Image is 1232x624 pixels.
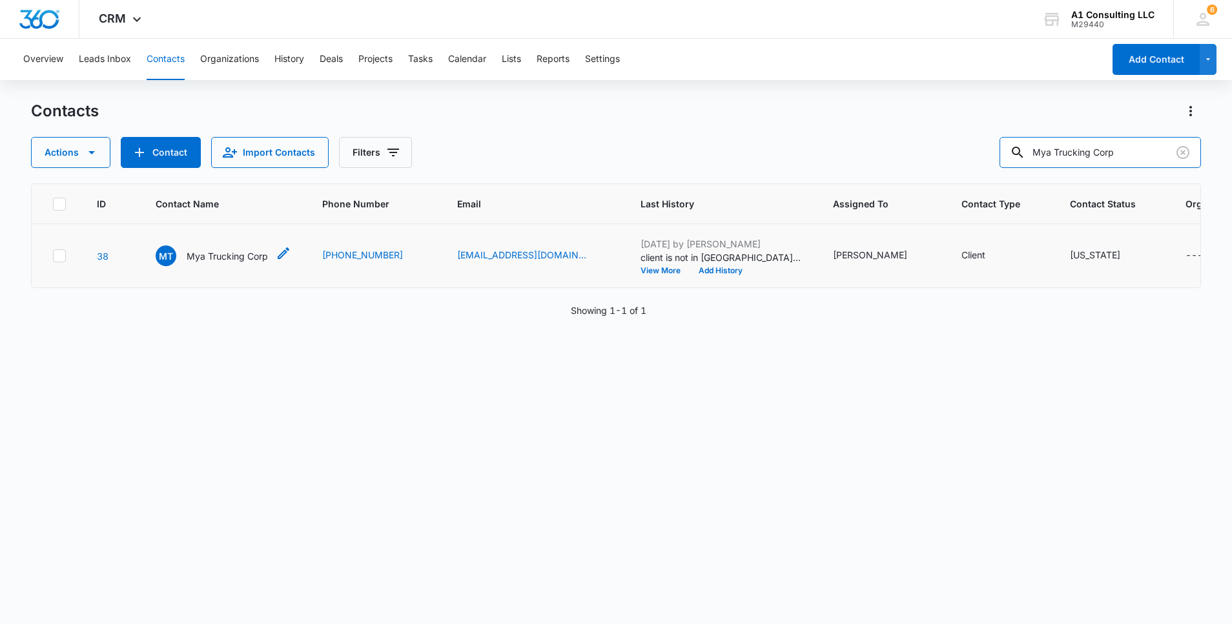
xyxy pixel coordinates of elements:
button: Add Contact [1113,44,1200,75]
span: MT [156,245,176,266]
span: ID [97,197,106,211]
button: Reports [537,39,570,80]
button: Tasks [408,39,433,80]
button: View More [641,267,690,275]
button: Lists [502,39,521,80]
button: Add History [690,267,752,275]
div: Assigned To - Jeannette Uribe - Select to Edit Field [833,248,930,264]
div: [US_STATE] [1070,248,1120,262]
button: Import Contacts [211,137,329,168]
button: Overview [23,39,63,80]
span: Contact Status [1070,197,1136,211]
span: Email [457,197,591,211]
div: account id [1071,20,1155,29]
span: Assigned To [833,197,912,211]
button: Organizations [200,39,259,80]
h1: Contacts [31,101,99,121]
button: Add Contact [121,137,201,168]
div: Contact Status - New Jersey - Select to Edit Field [1070,248,1144,264]
div: Contact Name - Mya Trucking Corp - Select to Edit Field [156,245,291,266]
button: Actions [31,137,110,168]
p: [DATE] by [PERSON_NAME] [641,237,802,251]
span: 6 [1207,5,1217,15]
input: Search Contacts [1000,137,1201,168]
button: Actions [1180,101,1201,121]
span: Last History [641,197,783,211]
span: Contact Type [961,197,1020,211]
button: Settings [585,39,620,80]
p: Mya Trucking Corp [187,249,268,263]
button: Filters [339,137,412,168]
button: Deals [320,39,343,80]
div: Email - sosasteg@yahoo.com - Select to Edit Field [457,248,610,264]
div: Organization - - Select to Edit Field [1186,248,1226,264]
p: client is not in [GEOGRAPHIC_DATA] anymore, everything is up to date. [641,251,802,264]
span: CRM [99,12,126,25]
button: Clear [1173,142,1193,163]
div: Phone Number - (718) 510-7585 - Select to Edit Field [322,248,426,264]
button: Contacts [147,39,185,80]
a: Navigate to contact details page for Mya Trucking Corp [97,251,108,262]
button: Calendar [448,39,486,80]
div: --- [1186,248,1203,264]
div: notifications count [1207,5,1217,15]
span: Contact Name [156,197,272,211]
div: Contact Type - Client - Select to Edit Field [961,248,1009,264]
div: account name [1071,10,1155,20]
a: [PHONE_NUMBER] [322,248,403,262]
span: Phone Number [322,197,426,211]
button: Leads Inbox [79,39,131,80]
p: Showing 1-1 of 1 [571,304,646,317]
button: History [274,39,304,80]
div: Client [961,248,985,262]
div: [PERSON_NAME] [833,248,907,262]
a: [EMAIL_ADDRESS][DOMAIN_NAME] [457,248,586,262]
button: Projects [358,39,393,80]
